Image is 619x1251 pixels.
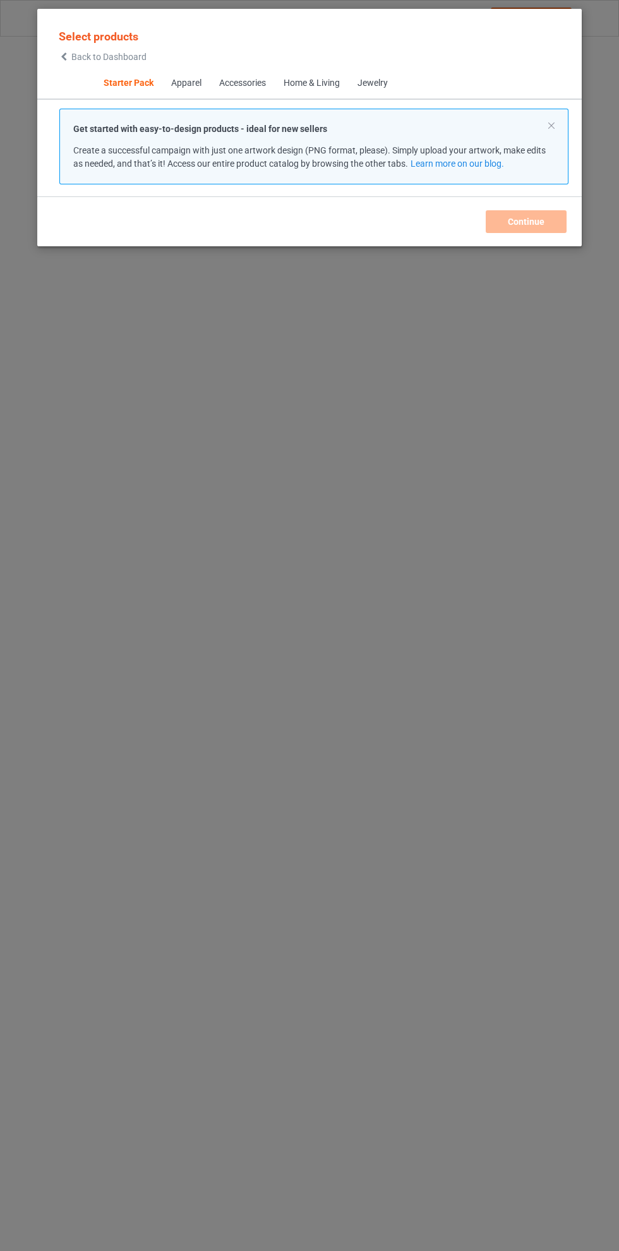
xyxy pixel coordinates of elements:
div: Home & Living [283,77,339,90]
span: Create a successful campaign with just one artwork design (PNG format, please). Simply upload you... [73,145,546,169]
span: Select products [59,30,138,43]
span: Starter Pack [94,68,162,99]
div: Apparel [171,77,201,90]
strong: Get started with easy-to-design products - ideal for new sellers [73,124,327,134]
div: Accessories [219,77,265,90]
div: Jewelry [357,77,387,90]
a: Learn more on our blog. [410,159,503,169]
span: Back to Dashboard [71,52,147,62]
